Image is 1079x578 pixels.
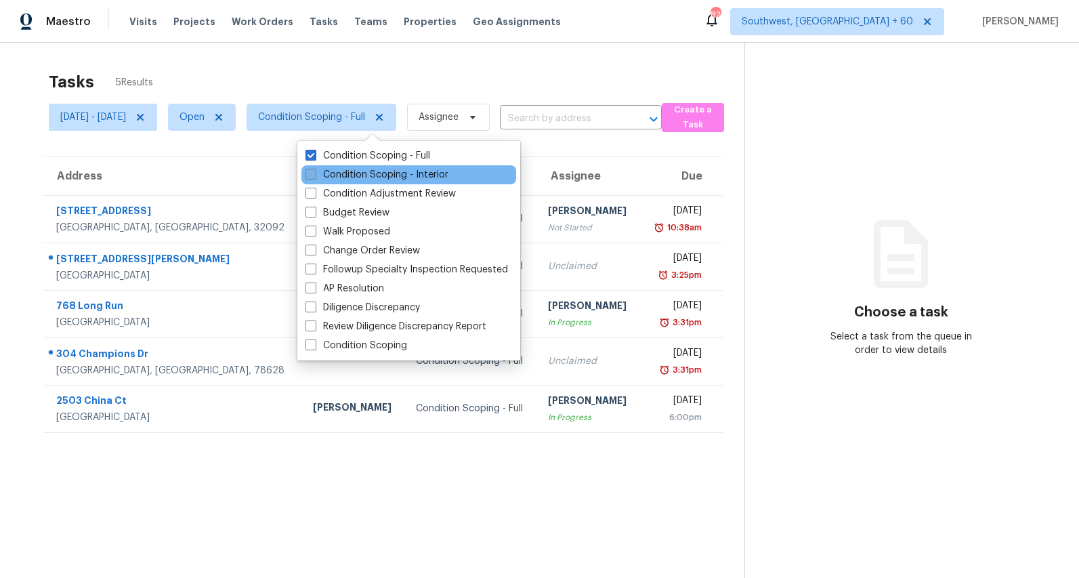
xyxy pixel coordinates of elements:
[49,75,94,89] h2: Tasks
[548,299,629,316] div: [PERSON_NAME]
[640,157,722,195] th: Due
[305,263,508,276] label: Followup Specialty Inspection Requested
[305,225,390,239] label: Walk Proposed
[179,110,205,124] span: Open
[305,168,448,182] label: Condition Scoping - Interior
[232,15,293,28] span: Work Orders
[651,204,701,221] div: [DATE]
[43,157,302,195] th: Address
[651,251,701,268] div: [DATE]
[664,221,702,234] div: 10:38am
[854,306,948,319] h3: Choose a task
[651,411,701,424] div: 6:00pm
[46,15,91,28] span: Maestro
[711,8,720,22] div: 824
[654,221,664,234] img: Overdue Alarm Icon
[651,299,701,316] div: [DATE]
[56,364,291,377] div: [GEOGRAPHIC_DATA], [GEOGRAPHIC_DATA], 78628
[56,269,291,283] div: [GEOGRAPHIC_DATA]
[60,110,126,124] span: [DATE] - [DATE]
[258,110,365,124] span: Condition Scoping - Full
[56,316,291,329] div: [GEOGRAPHIC_DATA]
[56,221,291,234] div: [GEOGRAPHIC_DATA], [GEOGRAPHIC_DATA], 32092
[548,260,629,273] div: Unclaimed
[537,157,640,195] th: Assignee
[500,108,624,129] input: Search by address
[742,15,913,28] span: Southwest, [GEOGRAPHIC_DATA] + 60
[670,316,702,329] div: 3:31pm
[662,103,724,132] button: Create a Task
[56,252,291,269] div: [STREET_ADDRESS][PERSON_NAME]
[56,394,291,411] div: 2503 China Ct
[56,299,291,316] div: 768 Long Run
[651,394,701,411] div: [DATE]
[473,15,561,28] span: Geo Assignments
[548,204,629,221] div: [PERSON_NAME]
[305,301,420,314] label: Diligence Discrepancy
[659,316,670,329] img: Overdue Alarm Icon
[404,15,457,28] span: Properties
[305,339,407,352] label: Condition Scoping
[56,204,291,221] div: [STREET_ADDRESS]
[416,354,526,368] div: Condition Scoping - Full
[305,206,389,220] label: Budget Review
[548,221,629,234] div: Not Started
[313,400,394,417] div: [PERSON_NAME]
[305,320,486,333] label: Review Diligence Discrepancy Report
[354,15,387,28] span: Teams
[644,110,663,129] button: Open
[823,330,979,357] div: Select a task from the queue in order to view details
[129,15,157,28] span: Visits
[56,411,291,424] div: [GEOGRAPHIC_DATA]
[305,282,384,295] label: AP Resolution
[310,17,338,26] span: Tasks
[305,149,430,163] label: Condition Scoping - Full
[419,110,459,124] span: Assignee
[658,268,669,282] img: Overdue Alarm Icon
[548,316,629,329] div: In Progress
[548,354,629,368] div: Unclaimed
[670,363,702,377] div: 3:31pm
[116,76,153,89] span: 5 Results
[669,102,717,133] span: Create a Task
[305,244,420,257] label: Change Order Review
[669,268,702,282] div: 3:25pm
[56,347,291,364] div: 304 Champions Dr
[659,363,670,377] img: Overdue Alarm Icon
[173,15,215,28] span: Projects
[977,15,1059,28] span: [PERSON_NAME]
[651,346,701,363] div: [DATE]
[305,187,456,201] label: Condition Adjustment Review
[416,402,526,415] div: Condition Scoping - Full
[548,394,629,411] div: [PERSON_NAME]
[548,411,629,424] div: In Progress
